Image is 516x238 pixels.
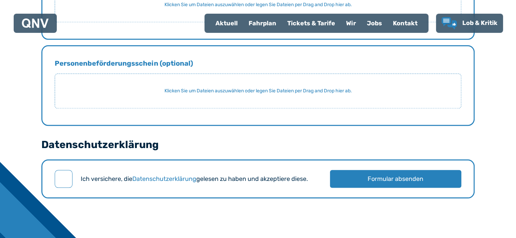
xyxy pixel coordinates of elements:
[282,14,341,32] a: Tickets & Tarife
[164,1,352,8] p: Klicken Sie um Dateien auszuwählen oder legen Sie Dateien per Drag and Drop hier ab.
[55,74,461,108] div: Klicken Sie um Dateien auszuwählen oder legen Sie Dateien per Drag and Drop hier ab. File input
[361,14,387,32] a: Jobs
[22,16,49,30] a: QNV Logo
[387,14,423,32] a: Kontakt
[243,14,282,32] a: Fahrplan
[132,175,196,183] a: Datenschutzerklärung
[330,170,461,188] button: Formular absenden
[441,17,498,29] a: Lob & Kritik
[210,14,243,32] a: Aktuell
[22,18,49,28] img: QNV Logo
[341,14,361,32] a: Wir
[164,88,352,94] p: Klicken Sie um Dateien auszuwählen oder legen Sie Dateien per Drag and Drop hier ab.
[41,140,159,150] legend: Datenschutzerklärung
[81,174,308,184] label: Ich versichere, die gelesen zu haben und akzeptiere diese.
[462,19,498,27] span: Lob & Kritik
[55,58,461,68] label: Personenbeförderungsschein (optional)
